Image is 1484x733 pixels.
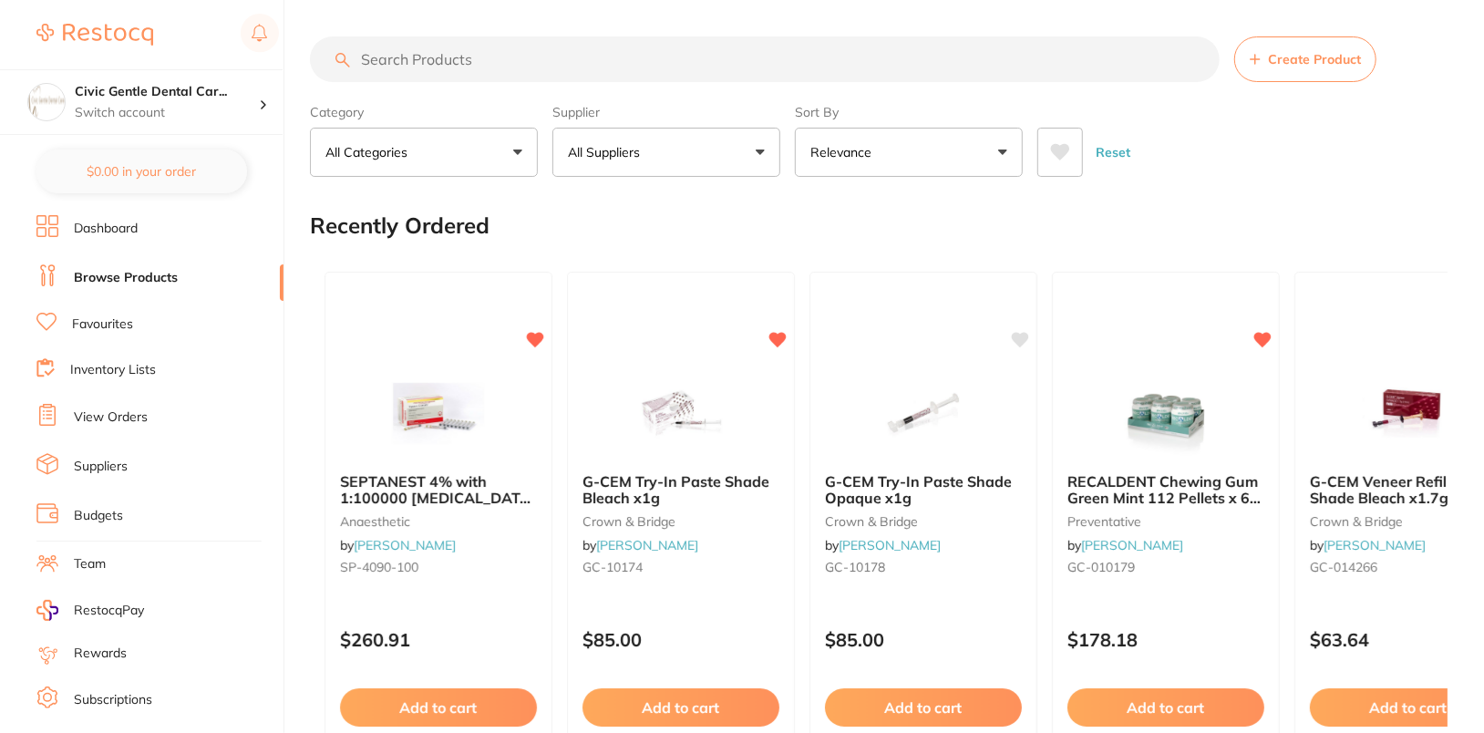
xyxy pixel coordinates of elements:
[825,688,1022,727] button: Add to cart
[74,458,128,476] a: Suppliers
[864,367,983,459] img: G-CEM Try-In Paste Shade Opaque x1g
[825,514,1022,529] small: crown & bridge
[1067,629,1264,650] p: $178.18
[74,408,148,427] a: View Orders
[1349,367,1468,459] img: G-CEM Veneer Refill Syringe Shade Bleach x1.7g
[795,104,1023,120] label: Sort By
[1067,514,1264,529] small: preventative
[74,269,178,287] a: Browse Products
[596,537,698,553] a: [PERSON_NAME]
[36,150,247,193] button: $0.00 in your order
[825,629,1022,650] p: $85.00
[74,691,152,709] a: Subscriptions
[825,537,941,553] span: by
[582,514,779,529] small: crown & bridge
[36,600,144,621] a: RestocqPay
[582,629,779,650] p: $85.00
[1067,537,1183,553] span: by
[340,629,537,650] p: $260.91
[340,473,537,507] b: SEPTANEST 4% with 1:100000 adrenalin 2.2ml 2xBox 50 GOLD
[810,143,879,161] p: Relevance
[74,220,138,238] a: Dashboard
[1324,537,1426,553] a: [PERSON_NAME]
[1268,52,1361,67] span: Create Product
[325,143,415,161] p: All Categories
[1067,560,1264,574] small: GC-010179
[36,14,153,56] a: Restocq Logo
[74,602,144,620] span: RestocqPay
[379,367,498,459] img: SEPTANEST 4% with 1:100000 adrenalin 2.2ml 2xBox 50 GOLD
[75,83,259,101] h4: Civic Gentle Dental Care
[74,555,106,573] a: Team
[310,213,490,239] h2: Recently Ordered
[354,537,456,553] a: [PERSON_NAME]
[340,514,537,529] small: anaesthetic
[568,143,647,161] p: All Suppliers
[310,104,538,120] label: Category
[582,688,779,727] button: Add to cart
[582,537,698,553] span: by
[839,537,941,553] a: [PERSON_NAME]
[622,367,740,459] img: G-CEM Try-In Paste Shade Bleach x1g
[340,688,537,727] button: Add to cart
[1090,128,1136,177] button: Reset
[1081,537,1183,553] a: [PERSON_NAME]
[340,560,537,574] small: SP-4090-100
[1067,688,1264,727] button: Add to cart
[74,507,123,525] a: Budgets
[552,128,780,177] button: All Suppliers
[340,537,456,553] span: by
[582,560,779,574] small: GC-10174
[75,104,259,122] p: Switch account
[74,645,127,663] a: Rewards
[310,128,538,177] button: All Categories
[1234,36,1376,82] button: Create Product
[36,24,153,46] img: Restocq Logo
[795,128,1023,177] button: Relevance
[310,36,1220,82] input: Search Products
[552,104,780,120] label: Supplier
[28,84,65,120] img: Civic Gentle Dental Care
[1067,473,1264,507] b: RECALDENT Chewing Gum Green Mint 112 Pellets x 6 Jars
[70,361,156,379] a: Inventory Lists
[72,315,133,334] a: Favourites
[36,600,58,621] img: RestocqPay
[825,473,1022,507] b: G-CEM Try-In Paste Shade Opaque x1g
[825,560,1022,574] small: GC-10178
[1310,537,1426,553] span: by
[1107,367,1225,459] img: RECALDENT Chewing Gum Green Mint 112 Pellets x 6 Jars
[582,473,779,507] b: G-CEM Try-In Paste Shade Bleach x1g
